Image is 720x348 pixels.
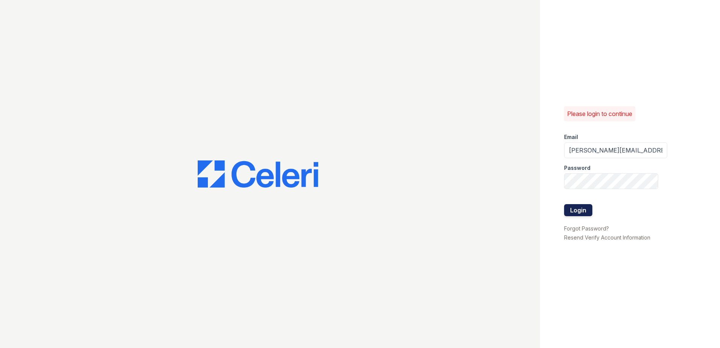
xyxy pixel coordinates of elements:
[564,234,650,241] a: Resend Verify Account Information
[567,109,632,118] p: Please login to continue
[198,160,318,188] img: CE_Logo_Blue-a8612792a0a2168367f1c8372b55b34899dd931a85d93a1a3d3e32e68fde9ad4.png
[564,164,590,172] label: Password
[564,204,592,216] button: Login
[564,225,609,232] a: Forgot Password?
[564,133,578,141] label: Email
